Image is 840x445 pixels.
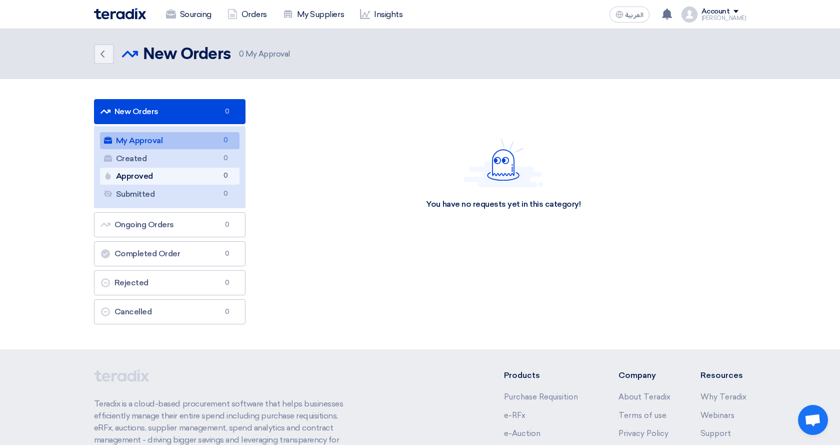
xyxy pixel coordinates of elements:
[239,50,244,59] span: 0
[618,411,666,420] a: Terms of use
[352,4,410,26] a: Insights
[701,16,746,21] div: [PERSON_NAME]
[219,135,231,146] span: 0
[219,153,231,164] span: 0
[221,278,233,288] span: 0
[681,7,697,23] img: profile_test.png
[701,8,730,16] div: Account
[100,186,240,203] a: Submitted
[700,429,731,438] a: Support
[219,171,231,181] span: 0
[798,405,828,435] a: Open chat
[219,189,231,199] span: 0
[143,45,231,65] h2: New Orders
[609,7,649,23] button: العربية
[700,411,734,420] a: Webinars
[504,392,578,401] a: Purchase Requisition
[221,107,233,117] span: 0
[463,139,543,187] img: Hello
[504,411,525,420] a: e-RFx
[221,220,233,230] span: 0
[504,429,540,438] a: e-Auction
[625,12,643,19] span: العربية
[94,212,246,237] a: Ongoing Orders0
[426,199,580,210] div: You have no requests yet in this category!
[100,168,240,185] a: Approved
[94,241,246,266] a: Completed Order0
[94,8,146,20] img: Teradix logo
[618,369,670,381] li: Company
[100,150,240,167] a: Created
[275,4,352,26] a: My Suppliers
[94,299,246,324] a: Cancelled0
[221,249,233,259] span: 0
[239,49,290,60] span: My Approval
[94,99,246,124] a: New Orders0
[219,4,275,26] a: Orders
[700,392,746,401] a: Why Teradix
[700,369,746,381] li: Resources
[618,429,668,438] a: Privacy Policy
[158,4,219,26] a: Sourcing
[100,132,240,149] a: My Approval
[504,369,588,381] li: Products
[221,307,233,317] span: 0
[94,270,246,295] a: Rejected0
[618,392,670,401] a: About Teradix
